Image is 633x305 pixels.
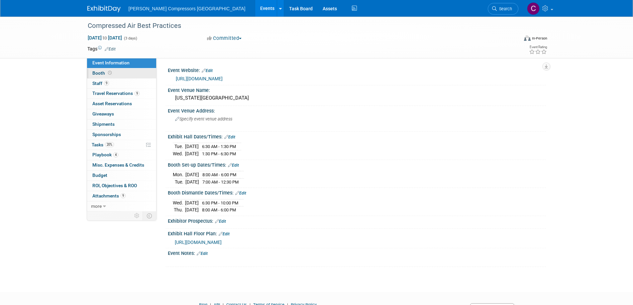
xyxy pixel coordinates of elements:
a: Staff9 [87,79,156,89]
span: Attachments [92,193,126,198]
span: 9 [121,193,126,198]
div: Booth Dismantle Dates/Times: [168,188,546,196]
span: (3 days) [123,36,137,40]
td: [DATE] [185,171,199,179]
span: 9 [135,91,140,96]
span: more [91,203,102,209]
div: Booth Set-up Dates/Times: [168,160,546,169]
td: Tue. [173,143,185,150]
span: ROI, Objectives & ROO [92,183,137,188]
span: 9 [104,81,109,86]
span: Tasks [92,142,114,147]
div: In-Person [532,36,547,41]
span: 6:30 AM - 1:30 PM [202,144,236,149]
span: Staff [92,81,109,86]
img: ExhibitDay [87,6,121,12]
span: [DATE] [DATE] [87,35,122,41]
a: Edit [215,219,226,224]
span: Sponsorships [92,132,121,137]
a: Attachments9 [87,191,156,201]
td: [DATE] [185,178,199,185]
td: Tue. [173,178,185,185]
div: Event Notes: [168,248,546,257]
a: Misc. Expenses & Credits [87,160,156,170]
div: Exhibit Hall Dates/Times: [168,132,546,140]
div: Event Venue Name: [168,85,546,94]
a: Budget [87,171,156,181]
a: Edit [219,232,230,236]
span: 6:30 PM - 10:00 PM [202,200,238,205]
a: Booth [87,68,156,78]
div: [US_STATE][GEOGRAPHIC_DATA] [173,93,541,103]
div: Event Rating [529,45,547,49]
td: [DATE] [185,199,199,206]
a: Edit [235,191,246,195]
div: Event Venue Address: [168,106,546,114]
a: [URL][DOMAIN_NAME] [175,240,222,245]
span: Misc. Expenses & Credits [92,162,144,168]
a: Tasks20% [87,140,156,150]
td: Tags [87,45,116,52]
div: Compressed Air Best Practices [85,20,508,32]
span: Search [497,6,512,11]
td: [DATE] [185,206,199,213]
span: 20% [105,142,114,147]
a: Shipments [87,119,156,129]
span: 8:00 AM - 6:00 PM [202,207,236,212]
a: Edit [202,68,213,73]
a: more [87,201,156,211]
a: Giveaways [87,109,156,119]
a: Edit [228,163,239,168]
a: [URL][DOMAIN_NAME] [176,76,223,81]
a: Sponsorships [87,130,156,140]
a: Edit [105,47,116,51]
a: Edit [224,135,235,139]
span: Event Information [92,60,130,65]
span: Asset Reservations [92,101,132,106]
div: Exhibitor Prospectus: [168,216,546,225]
span: Booth not reserved yet [107,70,113,75]
span: Giveaways [92,111,114,116]
a: Event Information [87,58,156,68]
td: Wed. [173,199,185,206]
span: [PERSON_NAME] Compressors [GEOGRAPHIC_DATA] [129,6,246,11]
td: Personalize Event Tab Strip [131,211,143,220]
span: 8:00 AM - 6:00 PM [202,172,236,177]
span: Shipments [92,121,115,127]
span: 4 [113,152,118,157]
span: 7:00 AM - 12:30 PM [202,180,239,185]
a: Search [488,3,518,15]
td: Mon. [173,171,185,179]
td: Toggle Event Tabs [143,211,156,220]
td: [DATE] [185,143,199,150]
td: Wed. [173,150,185,157]
div: Event Website: [168,65,546,74]
a: Playbook4 [87,150,156,160]
a: Edit [197,251,208,256]
img: Crystal Wilson [527,2,540,15]
a: Asset Reservations [87,99,156,109]
span: Playbook [92,152,118,157]
img: Format-Inperson.png [524,36,531,41]
button: Committed [205,35,244,42]
span: to [102,35,108,40]
a: Travel Reservations9 [87,89,156,99]
span: 1:30 PM - 6:30 PM [202,151,236,156]
td: [DATE] [185,150,199,157]
span: Travel Reservations [92,91,140,96]
div: Exhibit Hall Floor Plan: [168,229,546,237]
span: Booth [92,70,113,76]
div: Event Format [479,35,548,44]
span: Specify event venue address [175,116,232,121]
td: Thu. [173,206,185,213]
span: Budget [92,173,107,178]
a: ROI, Objectives & ROO [87,181,156,191]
